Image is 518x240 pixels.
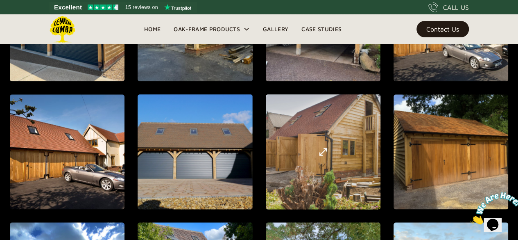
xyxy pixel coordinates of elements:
[174,24,240,34] div: Oak-Frame Products
[138,23,167,35] a: Home
[167,14,256,44] div: Oak-Frame Products
[443,2,469,12] div: CALL US
[54,2,82,12] span: Excellent
[416,21,469,37] a: Contact Us
[125,2,158,12] span: 15 reviews on
[295,23,348,35] a: Case Studies
[88,5,118,10] img: Trustpilot 4.5 stars
[3,3,54,36] img: Chat attention grabber
[256,23,295,35] a: Gallery
[467,189,518,228] iframe: chat widget
[426,26,459,32] div: Contact Us
[266,94,380,209] a: open lightbox
[3,3,7,10] span: 1
[49,2,197,13] a: See Lemon Lumba reviews on Trustpilot
[138,94,252,209] a: open lightbox
[428,2,469,12] a: CALL US
[164,4,191,11] img: Trustpilot logo
[10,94,124,209] a: open lightbox
[394,94,508,209] a: open lightbox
